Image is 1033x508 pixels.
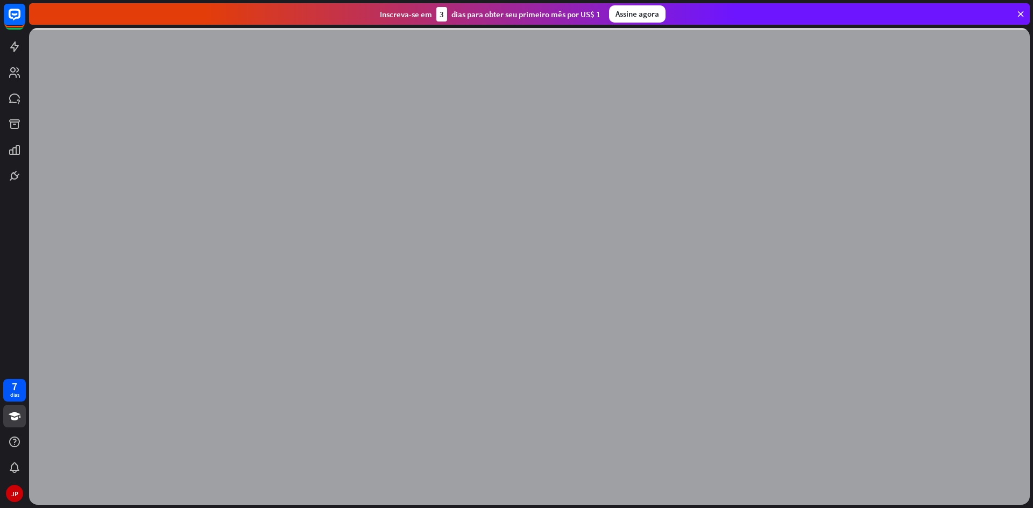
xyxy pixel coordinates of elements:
[11,490,18,498] font: JP
[615,9,659,19] font: Assine agora
[440,9,444,19] font: 3
[12,380,17,393] font: 7
[3,379,26,402] a: 7 dias
[380,9,432,19] font: Inscreva-se em
[451,9,600,19] font: dias para obter seu primeiro mês por US$ 1
[10,391,19,398] font: dias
